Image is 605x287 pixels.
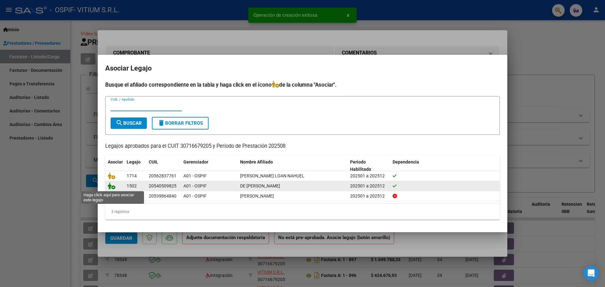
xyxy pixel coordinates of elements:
button: Borrar Filtros [152,117,209,129]
span: 1502 [127,183,137,188]
span: DE AMELLER ALEX MISAEL [240,183,280,188]
datatable-header-cell: Legajo [124,155,146,176]
span: 1451 [127,193,137,198]
div: 202501 a 202512 [350,192,388,200]
div: 20539864840 [149,192,176,200]
datatable-header-cell: Nombre Afiliado [238,155,348,176]
datatable-header-cell: CUIL [146,155,181,176]
div: Open Intercom Messenger [584,266,599,281]
mat-icon: delete [158,119,165,127]
h4: Busque el afiliado correspondiente en la tabla y haga click en el ícono de la columna "Asociar". [105,81,500,89]
span: Buscar [116,120,142,126]
span: Gerenciador [183,159,208,164]
span: Legajo [127,159,141,164]
button: Buscar [111,118,147,129]
datatable-header-cell: Periodo Habilitado [348,155,390,176]
span: Nombre Afiliado [240,159,273,164]
span: A01 - OSPIF [183,193,207,198]
span: Borrar Filtros [158,120,203,126]
span: A01 - OSPIF [183,173,207,178]
div: 202501 a 202512 [350,182,388,190]
span: CUIL [149,159,158,164]
span: GONZALEZ LEDESMA LOAN NAHUEL [240,173,304,178]
span: Asociar [108,159,123,164]
span: Dependencia [393,159,419,164]
mat-icon: search [116,119,123,127]
span: A01 - OSPIF [183,183,207,188]
datatable-header-cell: Dependencia [390,155,500,176]
h2: Asociar Legajo [105,62,500,74]
span: Periodo Habilitado [350,159,371,172]
div: 202501 a 202512 [350,172,388,180]
datatable-header-cell: Asociar [105,155,124,176]
div: 20540509825 [149,182,176,190]
span: DOMINGUEZ BENJAMIN TOBIAS [240,193,274,198]
span: 1714 [127,173,137,178]
datatable-header-cell: Gerenciador [181,155,238,176]
p: Legajos aprobados para el CUIT 30716679205 y Período de Prestación 202508 [105,142,500,150]
div: 3 registros [105,204,500,220]
div: 20562837761 [149,172,176,180]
